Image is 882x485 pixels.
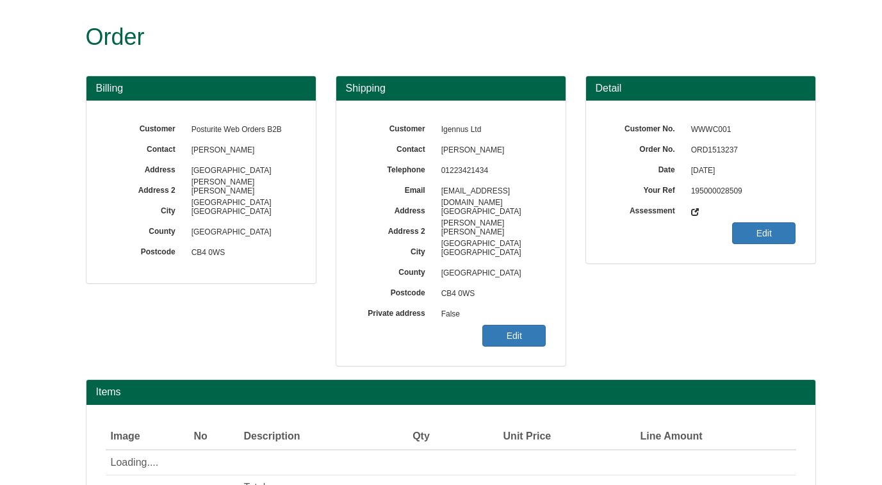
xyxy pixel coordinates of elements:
[435,424,556,450] th: Unit Price
[435,140,546,161] span: [PERSON_NAME]
[106,202,185,217] label: City
[106,161,185,176] label: Address
[185,181,297,202] span: [PERSON_NAME][GEOGRAPHIC_DATA]
[605,120,685,135] label: Customer No.
[346,83,556,94] h3: Shipping
[106,140,185,155] label: Contact
[605,161,685,176] label: Date
[355,284,435,299] label: Postcode
[378,424,435,450] th: Qty
[556,424,707,450] th: Line Amount
[106,222,185,237] label: County
[238,424,377,450] th: Description
[732,222,796,244] a: Edit
[355,161,435,176] label: Telephone
[185,222,297,243] span: [GEOGRAPHIC_DATA]
[355,202,435,217] label: Address
[605,181,685,196] label: Your Ref
[435,161,546,181] span: 01223421434
[605,140,685,155] label: Order No.
[106,450,796,475] td: Loading....
[685,120,796,140] span: WWWC001
[435,263,546,284] span: [GEOGRAPHIC_DATA]
[106,243,185,258] label: Postcode
[185,161,297,181] span: [GEOGRAPHIC_DATA][PERSON_NAME]
[185,120,297,140] span: Posturite Web Orders B2B
[355,181,435,196] label: Email
[355,120,435,135] label: Customer
[185,140,297,161] span: [PERSON_NAME]
[185,243,297,263] span: CB4 0WS
[106,181,185,196] label: Address 2
[685,181,796,202] span: 195000028509
[596,83,806,94] h3: Detail
[435,202,546,222] span: [GEOGRAPHIC_DATA][PERSON_NAME]
[355,263,435,278] label: County
[685,140,796,161] span: ORD1513237
[435,304,546,325] span: False
[482,325,546,347] a: Edit
[355,222,435,237] label: Address 2
[189,424,239,450] th: No
[355,304,435,319] label: Private address
[86,24,768,50] h1: Order
[355,243,435,258] label: City
[435,284,546,304] span: CB4 0WS
[435,181,546,202] span: [EMAIL_ADDRESS][DOMAIN_NAME]
[435,222,546,243] span: [PERSON_NAME][GEOGRAPHIC_DATA]
[106,424,189,450] th: Image
[185,202,297,222] span: [GEOGRAPHIC_DATA]
[605,202,685,217] label: Assessment
[355,140,435,155] label: Contact
[435,120,546,140] span: Igennus Ltd
[96,386,806,398] h2: Items
[435,243,546,263] span: [GEOGRAPHIC_DATA]
[106,120,185,135] label: Customer
[685,161,796,181] span: [DATE]
[96,83,306,94] h3: Billing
